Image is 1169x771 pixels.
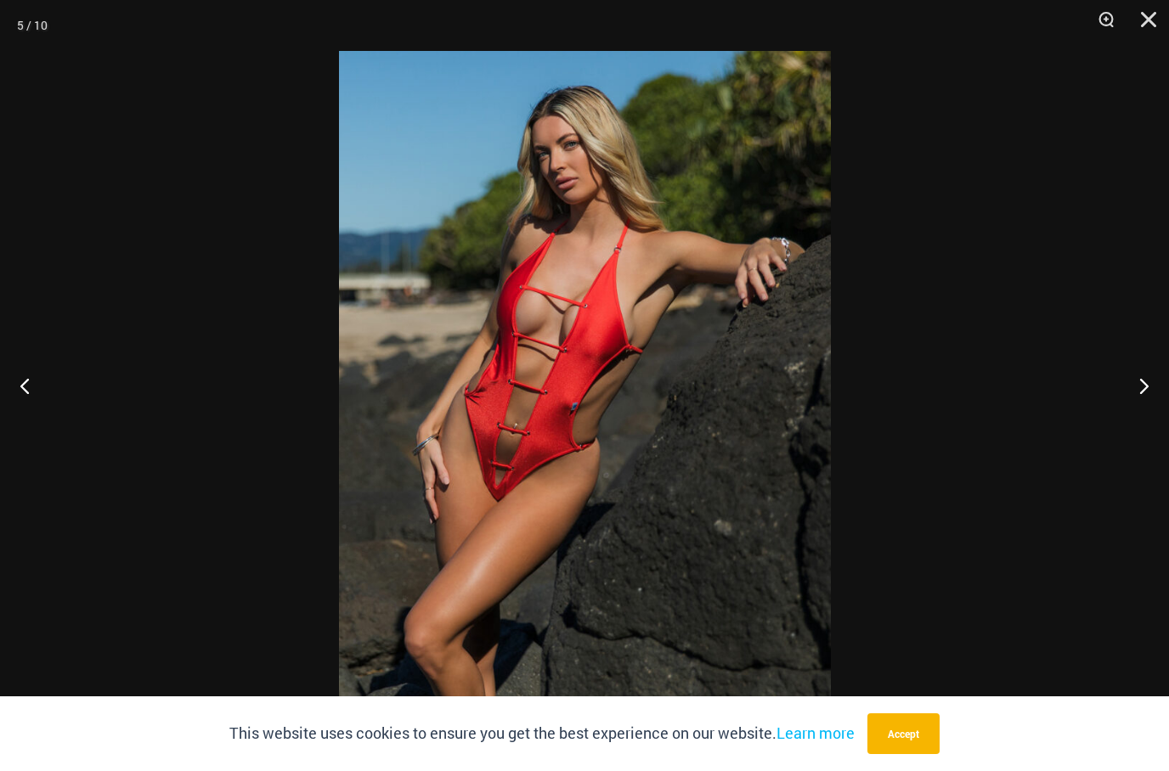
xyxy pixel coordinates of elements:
[777,723,855,743] a: Learn more
[867,713,940,754] button: Accept
[17,13,48,38] div: 5 / 10
[1105,343,1169,428] button: Next
[229,721,855,746] p: This website uses cookies to ensure you get the best experience on our website.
